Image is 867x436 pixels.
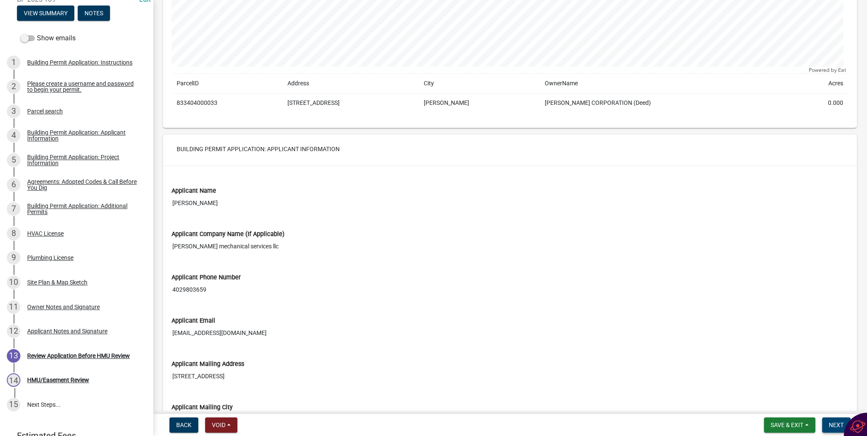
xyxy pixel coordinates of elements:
div: Owner Notes and Signature [27,304,100,310]
div: 7 [7,202,20,216]
wm-modal-confirm: Summary [17,10,74,17]
td: City [418,74,539,93]
td: [PERSON_NAME] [418,93,539,113]
div: Building Permit Application: Applicant Information [27,129,139,141]
label: Applicant Company Name (If Applicable) [172,231,284,237]
div: 3 [7,104,20,118]
div: Parcel search [27,108,63,114]
button: Next [822,417,850,433]
label: Applicant Mailing City [172,405,233,411]
div: 10 [7,276,20,289]
a: Esri [838,67,846,73]
div: Agreements: Adopted Codes & Call Before You Dig [27,179,139,191]
div: Powered by [807,67,848,73]
div: 11 [7,300,20,314]
div: Plumbing License [27,255,73,261]
div: 15 [7,398,20,411]
div: 13 [7,349,20,363]
div: Please create a username and password to begin your permit. [27,81,139,93]
div: 4 [7,129,20,142]
div: 8 [7,227,20,240]
div: 1 [7,56,20,69]
label: Applicant Mailing Address [172,361,244,367]
div: Applicant Notes and Signature [27,328,107,334]
td: Address [282,74,418,93]
button: Back [169,417,198,433]
span: Void [212,422,225,428]
label: Applicant Name [172,188,216,194]
div: Review Application Before HMU Review [27,353,130,359]
label: Applicant Phone Number [172,275,241,281]
span: Back [176,422,191,428]
td: Acres [793,74,848,93]
div: Building Permit Application: Instructions [27,59,132,65]
div: Site Plan & Map Sketch [27,279,87,285]
div: HMU/Easement Review [27,377,89,383]
td: [PERSON_NAME] CORPORATION (Deed) [540,93,793,113]
td: ParcelID [172,74,282,93]
wm-modal-confirm: Notes [78,10,110,17]
div: Building Permit Application: Additional Permits [27,203,139,215]
button: Save & Exit [764,417,815,433]
span: Save & Exit [771,422,803,428]
button: Building Permit Application: Applicant Information [170,141,346,157]
div: HVAC License [27,231,64,236]
div: 2 [7,80,20,93]
td: OwnerName [540,74,793,93]
div: 9 [7,251,20,264]
label: Show emails [20,33,76,43]
span: Next [829,422,844,428]
div: Building Permit Application: Project Information [27,154,139,166]
div: 12 [7,324,20,338]
label: Applicant Email [172,318,215,324]
button: View Summary [17,6,74,21]
button: Notes [78,6,110,21]
td: 0.000 [793,93,848,113]
div: 14 [7,373,20,387]
div: 5 [7,153,20,167]
td: 833404000033 [172,93,282,113]
div: 6 [7,178,20,191]
button: Void [205,417,237,433]
td: [STREET_ADDRESS] [282,93,418,113]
